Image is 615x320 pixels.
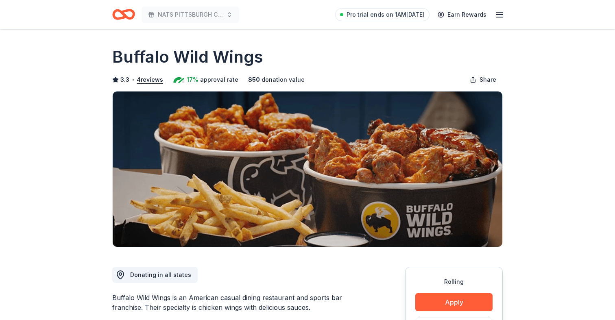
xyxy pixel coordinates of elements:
[112,293,366,312] div: Buffalo Wild Wings is an American casual dining restaurant and sports bar franchise. Their specia...
[262,75,305,85] span: donation value
[137,75,163,85] button: 4reviews
[335,8,430,21] a: Pro trial ends on 1AM[DATE]
[415,277,493,287] div: Rolling
[132,76,135,83] span: •
[112,46,263,68] h1: Buffalo Wild Wings
[113,91,502,247] img: Image for Buffalo Wild Wings
[248,75,260,85] span: $ 50
[480,75,496,85] span: Share
[112,5,135,24] a: Home
[200,75,238,85] span: approval rate
[347,10,425,20] span: Pro trial ends on 1AM[DATE]
[130,271,191,278] span: Donating in all states
[158,10,223,20] span: NATS PITTSBURGH CHAPTER FIRST ANNIVERSARY
[142,7,239,23] button: NATS PITTSBURGH CHAPTER FIRST ANNIVERSARY
[433,7,491,22] a: Earn Rewards
[463,72,503,88] button: Share
[120,75,129,85] span: 3.3
[415,293,493,311] button: Apply
[187,75,198,85] span: 17%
